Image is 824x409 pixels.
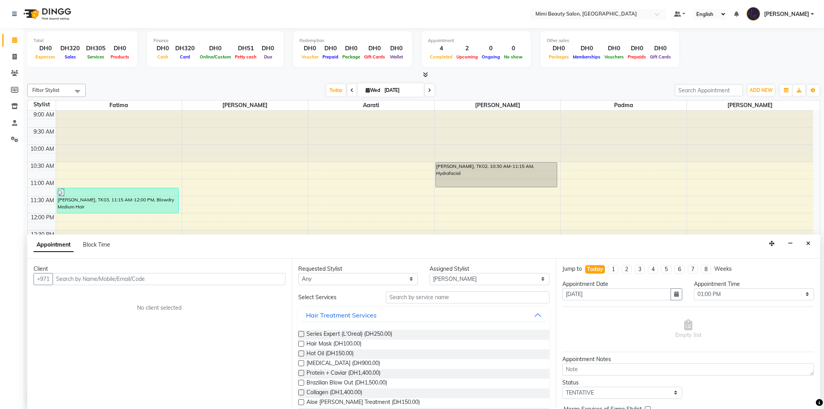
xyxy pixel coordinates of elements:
span: [PERSON_NAME] [764,10,809,18]
li: 7 [688,265,698,274]
div: Appointment Time [694,280,814,288]
span: [PERSON_NAME] [687,100,813,110]
div: Jump to [562,265,582,273]
div: DH305 [83,44,109,53]
div: 12:30 PM [29,231,56,239]
span: Appointment [33,238,74,252]
span: Sales [63,54,78,60]
span: Cash [155,54,170,60]
span: Ongoing [480,54,502,60]
span: Padma [561,100,687,110]
div: Finance [153,37,277,44]
button: +971 [33,273,53,285]
div: 0 [502,44,525,53]
span: Package [340,54,362,60]
div: [PERSON_NAME], TK03, 11:15 AM-12:00 PM, Blowdry Medium Hair [57,188,178,213]
button: Close [803,238,814,250]
div: Select Services [292,293,380,301]
span: Gift Cards [362,54,387,60]
span: Collagen (DH1,400.00) [306,388,362,398]
div: Client [33,265,285,273]
span: Brazilian Blow Out (DH1,500.00) [306,379,387,388]
div: Other sales [547,37,673,44]
div: DH51 [233,44,259,53]
div: DH0 [571,44,602,53]
li: 2 [622,265,632,274]
div: Appointment Notes [562,355,814,363]
li: 6 [674,265,685,274]
div: DH320 [172,44,198,53]
div: DH0 [198,44,233,53]
div: Redemption [299,37,406,44]
div: 12:00 PM [29,213,56,222]
div: Assigned Stylist [430,265,549,273]
span: Hair Mask (DH100.00) [306,340,361,349]
span: Gift Cards [648,54,673,60]
span: Aloe [PERSON_NAME] Treatment (DH150.00) [306,398,420,408]
li: 4 [648,265,658,274]
input: Search Appointment [675,84,743,96]
div: Requested Stylist [298,265,418,273]
div: 10:30 AM [29,162,56,170]
div: Total [33,37,131,44]
span: Wallet [388,54,405,60]
div: DH0 [340,44,362,53]
li: 3 [635,265,645,274]
div: 9:30 AM [32,128,56,136]
input: 2025-09-03 [382,85,421,96]
div: 11:30 AM [29,196,56,204]
input: Search by service name [386,291,549,303]
div: DH0 [626,44,648,53]
div: DH0 [153,44,172,53]
div: 9:00 AM [32,111,56,119]
img: logo [20,3,73,25]
div: Hair Treatment Services [306,310,377,320]
div: 11:00 AM [29,179,56,187]
span: Upcoming [454,54,480,60]
div: 0 [480,44,502,53]
span: Hot Oil (DH150.00) [306,349,354,359]
div: DH0 [109,44,131,53]
span: Protein + Caviar (DH1,400.00) [306,369,380,379]
button: ADD NEW [748,85,775,96]
span: Series Expert (L'Oreal) (DH250.00) [306,330,392,340]
span: Products [109,54,131,60]
div: Status [562,379,682,387]
span: Filter Stylist [32,87,60,93]
div: DH0 [362,44,387,53]
span: Packages [547,54,571,60]
span: Services [85,54,106,60]
span: Aarati [308,100,434,110]
div: DH0 [33,44,57,53]
span: Block Time [83,241,110,248]
div: DH0 [320,44,340,53]
div: Stylist [28,100,56,109]
span: Voucher [299,54,320,60]
span: Fatima [56,100,182,110]
span: [PERSON_NAME] [182,100,308,110]
div: 2 [454,44,480,53]
div: DH0 [547,44,571,53]
span: Vouchers [602,54,626,60]
span: Prepaids [626,54,648,60]
span: Petty cash [233,54,259,60]
div: 10:00 AM [29,145,56,153]
span: ADD NEW [750,87,773,93]
span: Completed [428,54,454,60]
li: 5 [661,265,671,274]
span: Prepaid [320,54,340,60]
div: DH0 [387,44,406,53]
div: DH0 [259,44,277,53]
div: [PERSON_NAME], TK02, 10:30 AM-11:15 AM, Hydrafacial [436,162,557,187]
div: Appointment [428,37,525,44]
input: yyyy-mm-dd [562,288,671,300]
span: [PERSON_NAME] [435,100,560,110]
div: DH0 [602,44,626,53]
span: Online/Custom [198,54,233,60]
div: DH320 [57,44,83,53]
span: Due [262,54,274,60]
div: Today [587,265,603,273]
div: Weeks [714,265,732,273]
img: Loriene [747,7,760,21]
span: Memberships [571,54,602,60]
